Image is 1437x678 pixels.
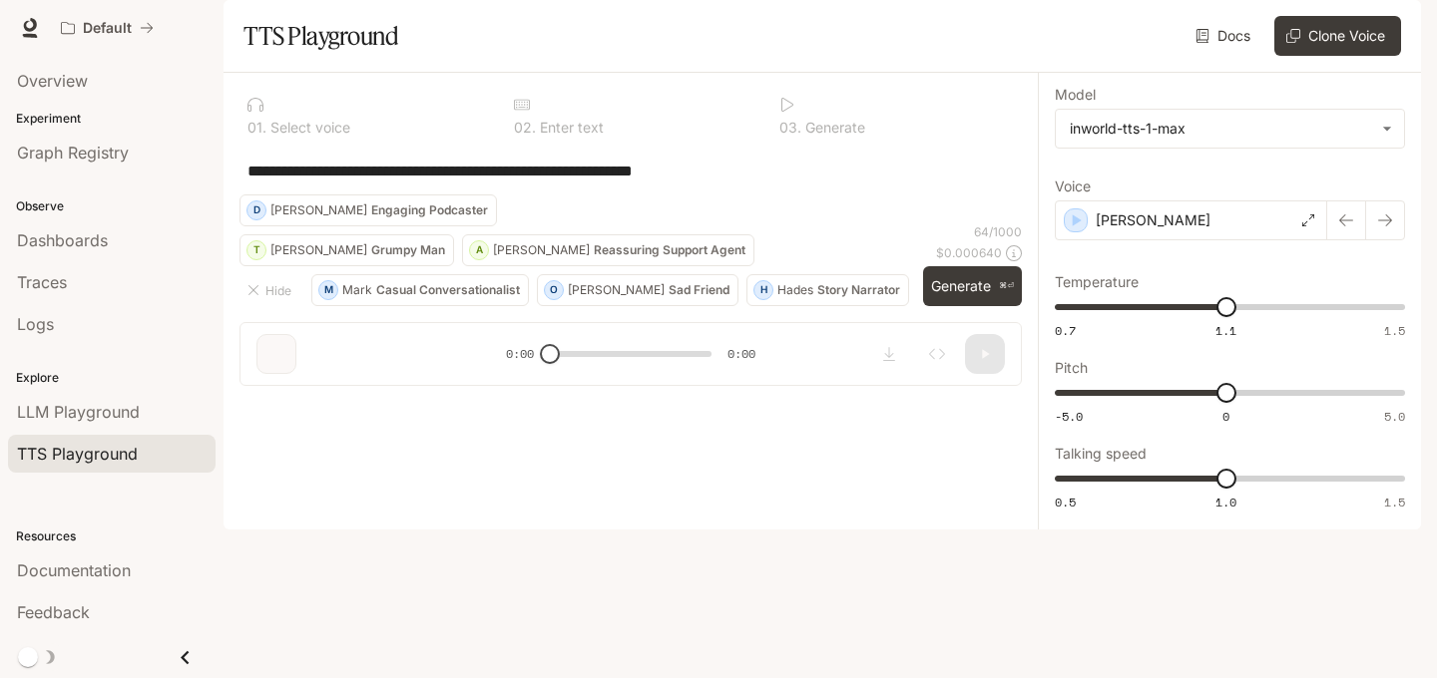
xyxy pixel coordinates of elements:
div: inworld-tts-1-max [1056,110,1404,148]
span: 1.5 [1384,322,1405,339]
button: A[PERSON_NAME]Reassuring Support Agent [462,234,754,266]
button: MMarkCasual Conversationalist [311,274,529,306]
button: All workspaces [52,8,163,48]
p: 0 1 . [247,121,266,135]
p: Enter text [536,121,604,135]
p: ⌘⏎ [999,280,1014,292]
p: Hades [777,284,813,296]
button: D[PERSON_NAME]Engaging Podcaster [239,194,497,226]
p: Grumpy Man [371,244,445,256]
button: O[PERSON_NAME]Sad Friend [537,274,738,306]
p: Talking speed [1055,447,1147,461]
p: Engaging Podcaster [371,204,488,216]
div: A [470,234,488,266]
p: [PERSON_NAME] [1096,210,1210,230]
p: Temperature [1055,275,1139,289]
button: Generate⌘⏎ [923,266,1022,307]
p: Select voice [266,121,350,135]
span: 0.5 [1055,494,1076,510]
span: 5.0 [1384,408,1405,425]
span: 1.5 [1384,494,1405,510]
p: Casual Conversationalist [376,284,520,296]
p: Model [1055,88,1096,102]
p: 64 / 1000 [974,223,1022,240]
div: inworld-tts-1-max [1070,119,1372,139]
a: Docs [1192,16,1258,56]
span: 1.1 [1215,322,1236,339]
button: Clone Voice [1274,16,1401,56]
p: Voice [1055,179,1091,193]
p: [PERSON_NAME] [568,284,665,296]
p: Pitch [1055,361,1088,375]
p: [PERSON_NAME] [493,244,590,256]
div: M [319,274,337,306]
button: T[PERSON_NAME]Grumpy Man [239,234,454,266]
button: HHadesStory Narrator [746,274,909,306]
div: O [545,274,563,306]
p: 0 3 . [779,121,801,135]
span: 0.7 [1055,322,1076,339]
p: [PERSON_NAME] [270,244,367,256]
span: -5.0 [1055,408,1083,425]
p: [PERSON_NAME] [270,204,367,216]
p: Sad Friend [669,284,729,296]
div: T [247,234,265,266]
span: 1.0 [1215,494,1236,510]
p: Reassuring Support Agent [594,244,745,256]
p: Default [83,20,132,37]
div: H [754,274,772,306]
h1: TTS Playground [243,16,398,56]
span: 0 [1222,408,1229,425]
p: Generate [801,121,865,135]
p: Story Narrator [817,284,900,296]
button: Hide [239,274,303,306]
div: D [247,194,265,226]
p: 0 2 . [514,121,536,135]
p: Mark [342,284,372,296]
